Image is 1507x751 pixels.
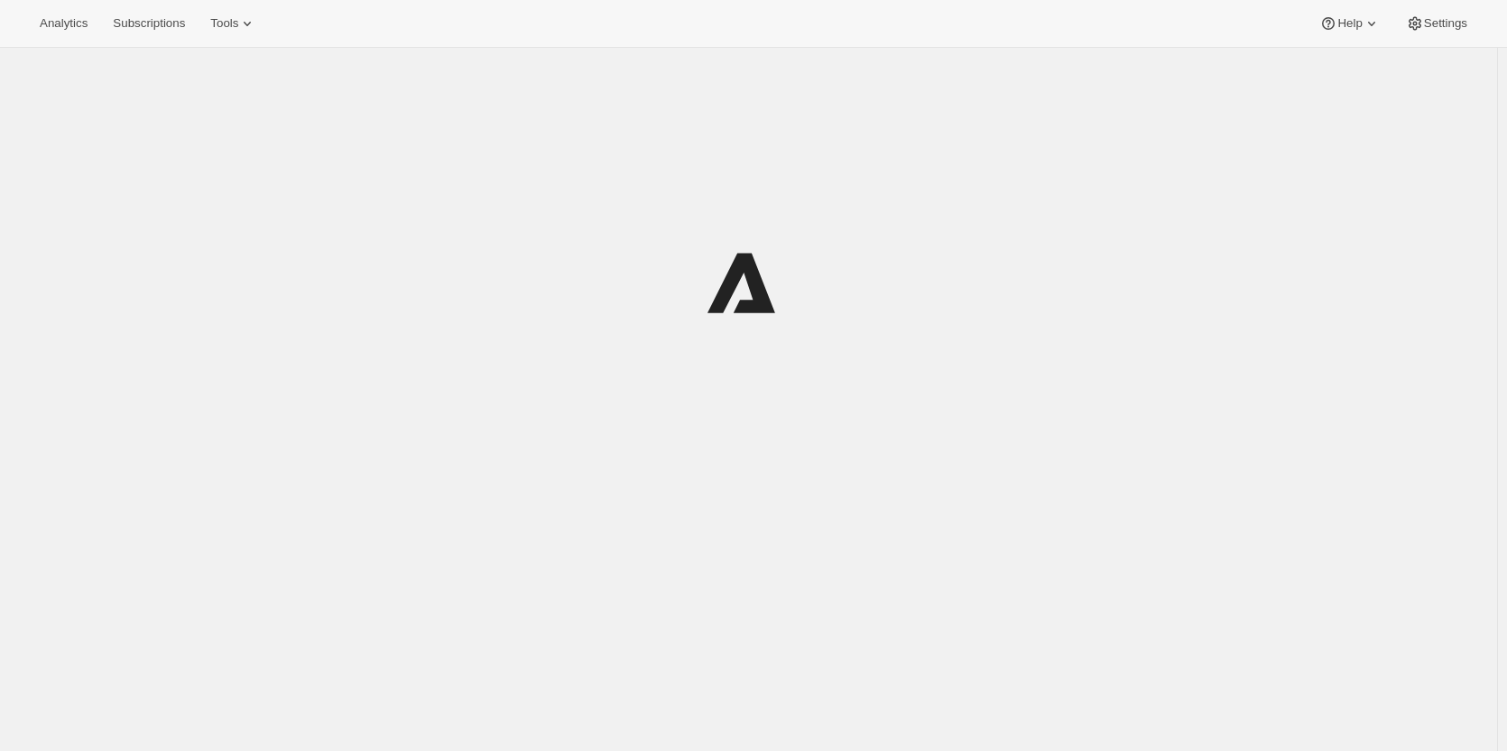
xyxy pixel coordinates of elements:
span: Analytics [40,16,88,31]
span: Settings [1424,16,1467,31]
span: Help [1337,16,1362,31]
button: Tools [199,11,267,36]
span: Subscriptions [113,16,185,31]
button: Settings [1395,11,1478,36]
span: Tools [210,16,238,31]
button: Analytics [29,11,98,36]
button: Subscriptions [102,11,196,36]
button: Help [1308,11,1391,36]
